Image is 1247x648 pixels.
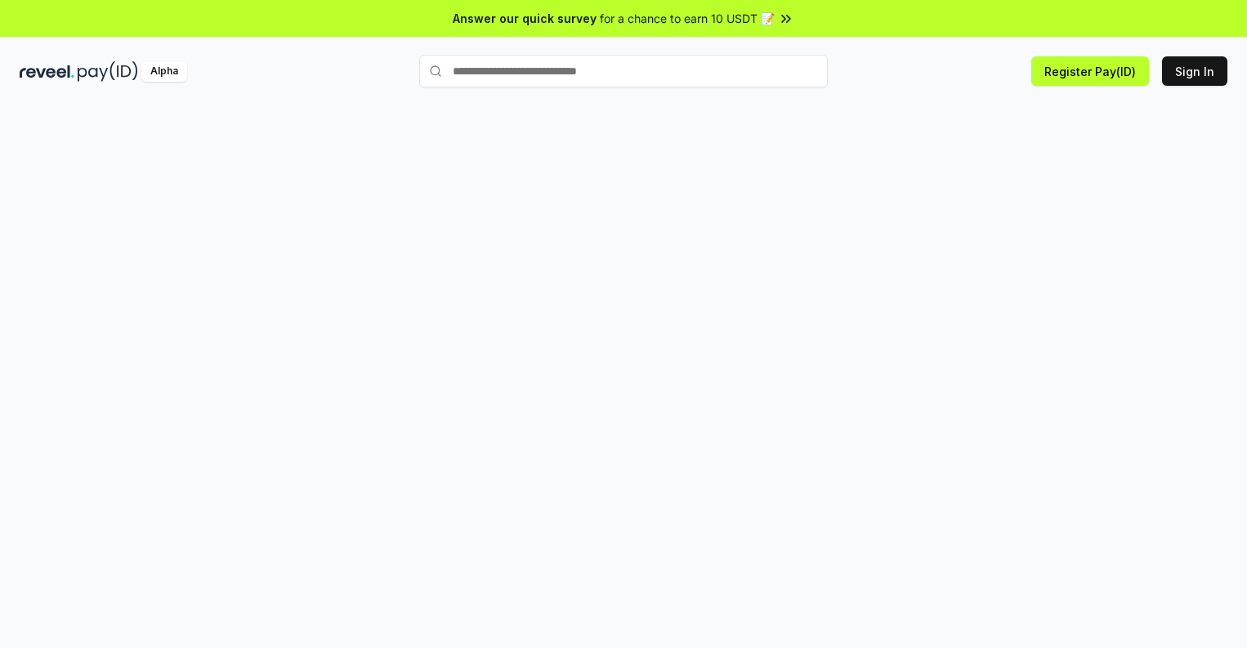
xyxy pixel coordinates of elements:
[1031,56,1149,86] button: Register Pay(ID)
[141,61,187,82] div: Alpha
[78,61,138,82] img: pay_id
[20,61,74,82] img: reveel_dark
[1162,56,1227,86] button: Sign In
[600,10,775,27] span: for a chance to earn 10 USDT 📝
[453,10,597,27] span: Answer our quick survey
